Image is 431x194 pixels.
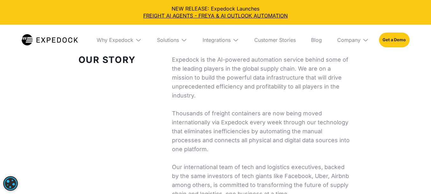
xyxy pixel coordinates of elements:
div: Integrations [203,37,231,43]
div: Solutions [157,37,179,43]
div: Why Expedock [92,25,147,55]
strong: Our Story [78,54,136,65]
div: Integrations [197,25,244,55]
a: Blog [306,25,327,55]
iframe: Chat Widget [325,125,431,194]
div: Why Expedock [97,37,133,43]
a: FREIGHT AI AGENTS - FREYA & AI OUTLOOK AUTOMATION [5,12,426,19]
a: Get a Demo [379,33,409,47]
div: Company [332,25,374,55]
a: Customer Stories [249,25,301,55]
div: Company [337,37,360,43]
div: NEW RELEASE: Expedock Launches [5,5,426,19]
div: Solutions [152,25,192,55]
